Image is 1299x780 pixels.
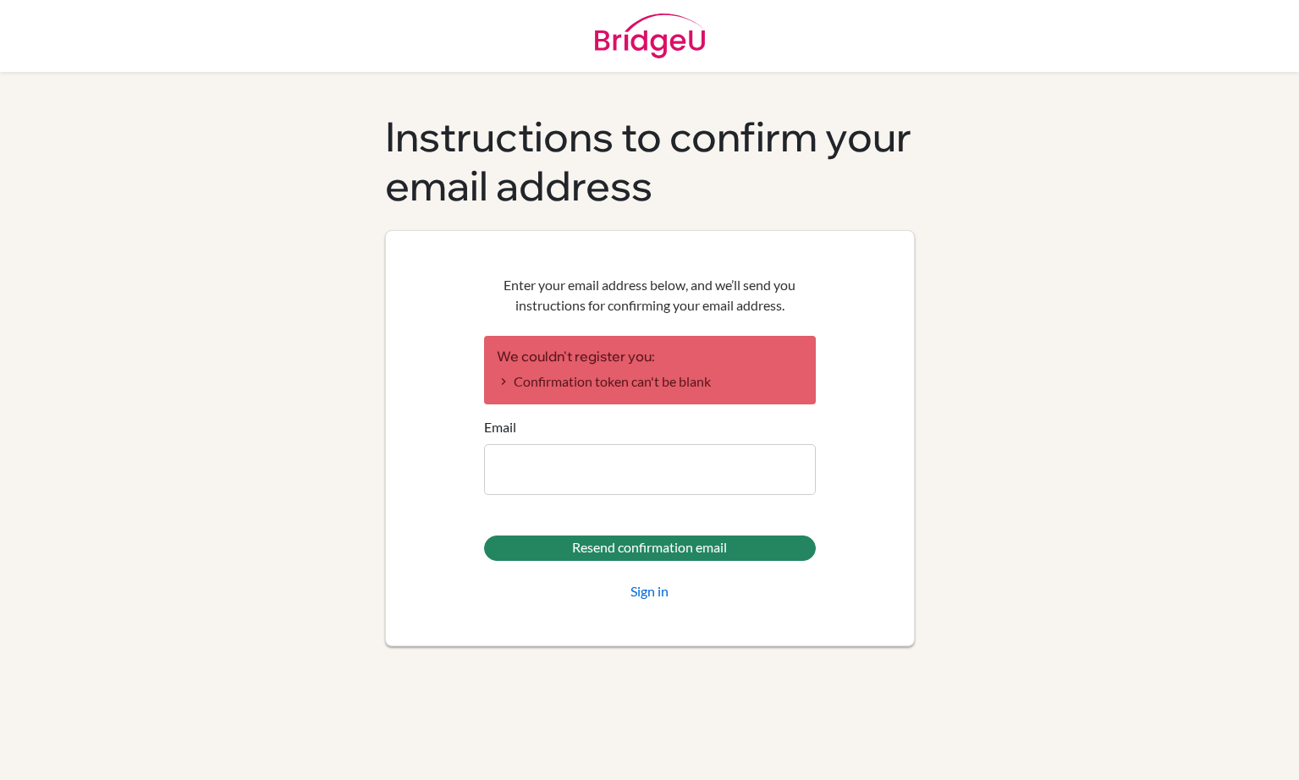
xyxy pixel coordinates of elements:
[385,113,915,210] h1: Instructions to confirm your email address
[1190,729,1282,772] iframe: Opens a widget where you can find more information
[484,536,816,561] input: Resend confirmation email
[497,349,803,365] h2: We couldn't register you:
[497,371,803,392] li: Confirmation token can't be blank
[484,275,816,316] p: Enter your email address below, and we’ll send you instructions for confirming your email address.
[630,581,669,601] a: Sign in
[484,417,516,437] label: Email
